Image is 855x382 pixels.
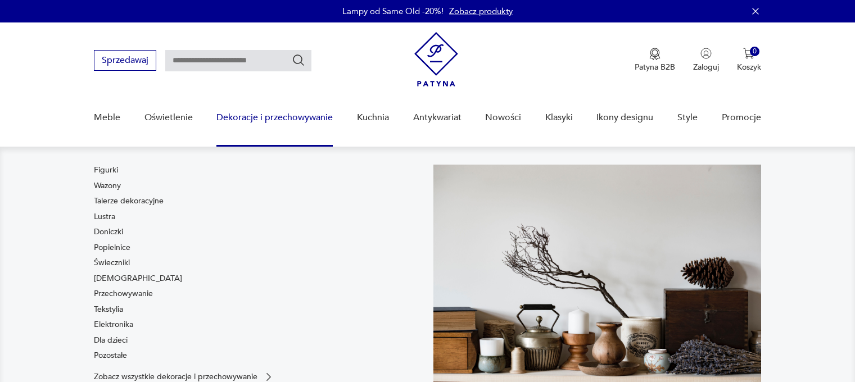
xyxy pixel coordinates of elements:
[94,288,153,299] a: Przechowywanie
[737,62,761,72] p: Koszyk
[342,6,444,17] p: Lampy od Same Old -20%!
[94,304,123,315] a: Tekstylia
[216,96,333,139] a: Dekoracje i przechowywanie
[94,242,130,253] a: Popielnice
[94,373,257,380] p: Zobacz wszystkie dekoracje i przechowywanie
[94,211,115,222] a: Lustra
[94,257,130,269] a: Świeczniki
[737,48,761,72] button: 0Koszyk
[414,32,458,87] img: Patyna - sklep z meblami i dekoracjami vintage
[677,96,698,139] a: Style
[94,319,133,330] a: Elektronika
[750,47,759,56] div: 0
[94,350,127,361] a: Pozostałe
[722,96,761,139] a: Promocje
[144,96,193,139] a: Oświetlenie
[413,96,462,139] a: Antykwariat
[94,273,182,284] a: [DEMOGRAPHIC_DATA]
[700,48,712,59] img: Ikonka użytkownika
[94,50,156,71] button: Sprzedawaj
[357,96,389,139] a: Kuchnia
[485,96,521,139] a: Nowości
[743,48,754,59] img: Ikona koszyka
[94,195,164,207] a: Talerze dekoracyjne
[94,57,156,65] a: Sprzedawaj
[449,6,513,17] a: Zobacz produkty
[94,96,120,139] a: Meble
[94,180,121,192] a: Wazony
[693,48,719,72] button: Zaloguj
[693,62,719,72] p: Zaloguj
[94,165,118,176] a: Figurki
[94,226,123,238] a: Doniczki
[94,335,128,346] a: Dla dzieci
[635,48,675,72] button: Patyna B2B
[292,53,305,67] button: Szukaj
[545,96,573,139] a: Klasyki
[649,48,661,60] img: Ikona medalu
[635,48,675,72] a: Ikona medaluPatyna B2B
[635,62,675,72] p: Patyna B2B
[596,96,653,139] a: Ikony designu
